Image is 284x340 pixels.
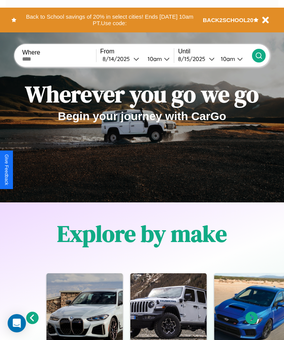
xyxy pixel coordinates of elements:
[141,55,174,63] button: 10am
[100,48,174,55] label: From
[16,11,203,29] button: Back to School savings of 20% in select cities! Ends [DATE] 10am PT.Use code:
[8,314,26,332] div: Open Intercom Messenger
[4,154,9,185] div: Give Feedback
[178,55,209,63] div: 8 / 15 / 2025
[215,55,252,63] button: 10am
[203,17,254,23] b: BACK2SCHOOL20
[57,218,227,249] h1: Explore by make
[217,55,237,63] div: 10am
[144,55,164,63] div: 10am
[178,48,252,55] label: Until
[103,55,133,63] div: 8 / 14 / 2025
[100,55,141,63] button: 8/14/2025
[22,49,96,56] label: Where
